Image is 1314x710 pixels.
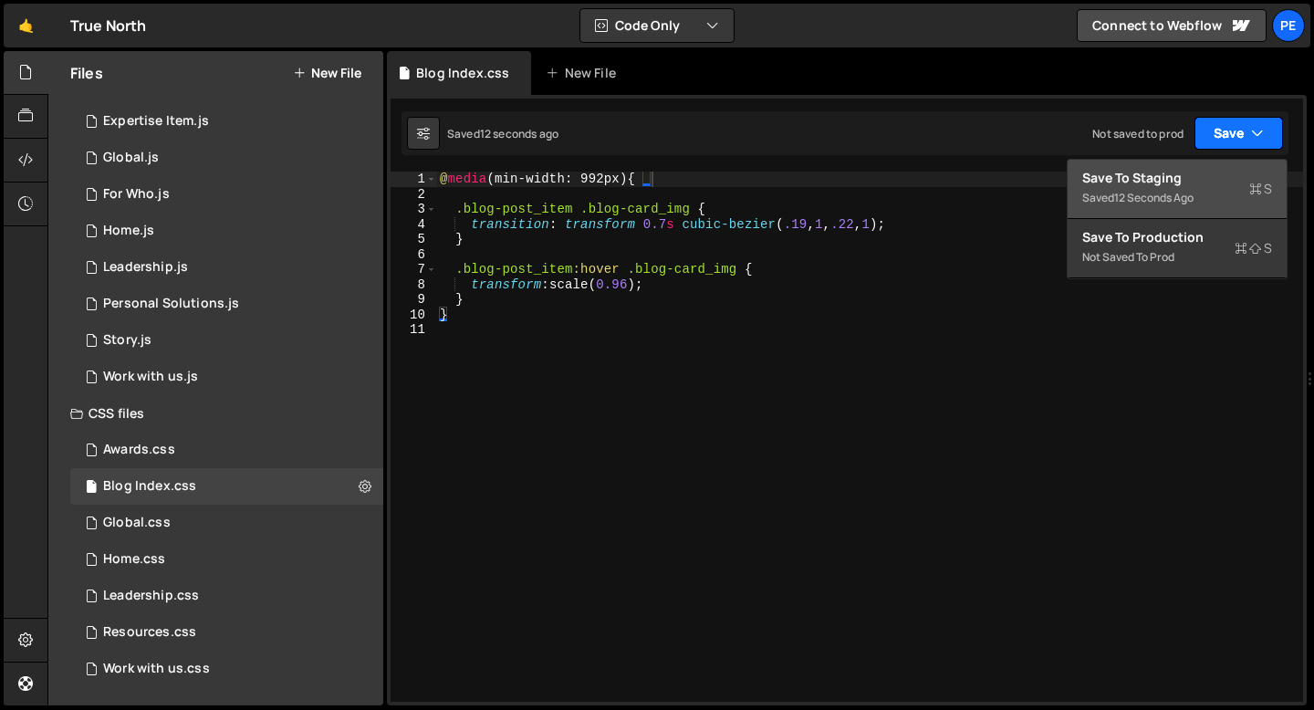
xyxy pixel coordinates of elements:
[103,332,151,349] div: Story.js
[391,308,437,323] div: 10
[391,187,437,203] div: 2
[70,63,103,83] h2: Files
[391,292,437,308] div: 9
[103,515,171,531] div: Global.css
[391,172,437,187] div: 1
[103,478,196,495] div: Blog Index.css
[1194,117,1283,150] button: Save
[70,286,383,322] div: 15265/41190.js
[70,651,383,687] div: 15265/46764.css
[1067,159,1288,279] div: Code Only
[480,126,558,141] div: 12 seconds ago
[70,468,383,505] div: 15265/41217.css
[70,322,383,359] div: 15265/41470.js
[1082,187,1272,209] div: Saved
[48,395,383,432] div: CSS files
[70,176,383,213] div: 15265/40950.js
[70,359,383,395] div: 15265/41878.js
[293,66,361,80] button: New File
[1092,126,1184,141] div: Not saved to prod
[1082,169,1272,187] div: Save to Staging
[1077,9,1267,42] a: Connect to Webflow
[70,541,383,578] div: 15265/40177.css
[70,432,383,468] div: 15265/42962.css
[1249,180,1272,198] span: S
[70,578,383,614] div: 15265/41432.css
[103,259,188,276] div: Leadership.js
[103,369,198,385] div: Work with us.js
[391,202,437,217] div: 3
[1235,239,1272,257] span: S
[391,232,437,247] div: 5
[580,9,734,42] button: Code Only
[70,103,383,140] div: 15265/41621.js
[103,661,210,677] div: Work with us.css
[103,150,159,166] div: Global.js
[103,296,239,312] div: Personal Solutions.js
[1272,9,1305,42] a: Pe
[103,588,199,604] div: Leadership.css
[70,15,147,37] div: True North
[70,140,383,176] div: 15265/40084.js
[1068,160,1287,219] button: Save to StagingS Saved12 seconds ago
[391,322,437,338] div: 11
[70,213,383,249] div: 15265/40175.js
[447,126,558,141] div: Saved
[4,4,48,47] a: 🤙
[391,277,437,293] div: 8
[546,64,622,82] div: New File
[416,64,509,82] div: Blog Index.css
[103,551,165,568] div: Home.css
[103,442,175,458] div: Awards.css
[391,247,437,263] div: 6
[1068,219,1287,278] button: Save to ProductionS Not saved to prod
[70,505,383,541] div: 15265/40085.css
[103,113,209,130] div: Expertise Item.js
[103,223,154,239] div: Home.js
[1114,190,1194,205] div: 12 seconds ago
[103,186,170,203] div: For Who.js
[1082,228,1272,246] div: Save to Production
[70,614,383,651] div: 15265/43572.css
[1082,246,1272,268] div: Not saved to prod
[70,249,383,286] div: 15265/41431.js
[391,262,437,277] div: 7
[391,217,437,233] div: 4
[103,624,196,641] div: Resources.css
